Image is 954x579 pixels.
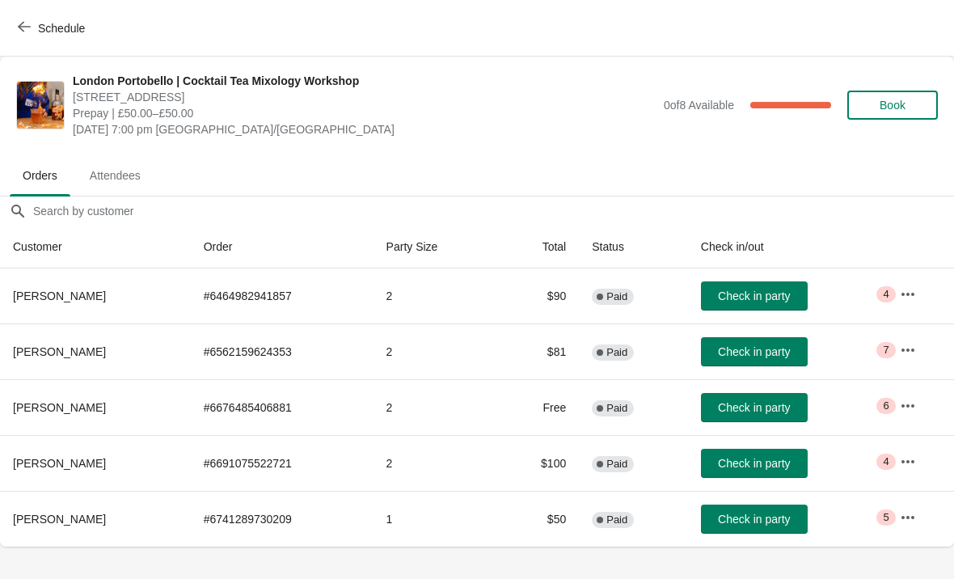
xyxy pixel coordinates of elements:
span: 0 of 8 Available [664,99,734,112]
span: Schedule [38,22,85,35]
th: Order [191,226,374,268]
button: Book [847,91,938,120]
td: 2 [374,379,497,435]
th: Status [579,226,688,268]
img: London Portobello | Cocktail Tea Mixology Workshop [17,82,64,129]
th: Check in/out [688,226,887,268]
input: Search by customer [32,197,954,226]
span: 7 [883,344,889,357]
span: Paid [606,513,627,526]
td: # 6562159624353 [191,323,374,379]
span: Check in party [718,289,790,302]
td: 1 [374,491,497,547]
span: [STREET_ADDRESS] [73,89,656,105]
th: Party Size [374,226,497,268]
td: # 6676485406881 [191,379,374,435]
td: 2 [374,435,497,491]
td: 2 [374,323,497,379]
span: [DATE] 7:00 pm [GEOGRAPHIC_DATA]/[GEOGRAPHIC_DATA] [73,121,656,137]
span: 6 [883,399,889,412]
span: Paid [606,402,627,415]
span: Check in party [718,345,790,358]
span: Paid [606,346,627,359]
td: Free [497,379,579,435]
span: Check in party [718,401,790,414]
th: Total [497,226,579,268]
span: Check in party [718,457,790,470]
td: $90 [497,268,579,323]
span: [PERSON_NAME] [13,345,106,358]
button: Schedule [8,14,98,43]
span: [PERSON_NAME] [13,401,106,414]
td: $50 [497,491,579,547]
button: Check in party [701,393,808,422]
button: Check in party [701,337,808,366]
span: Check in party [718,513,790,526]
button: Check in party [701,505,808,534]
td: 2 [374,268,497,323]
span: [PERSON_NAME] [13,289,106,302]
td: # 6691075522721 [191,435,374,491]
span: Prepay | £50.00–£50.00 [73,105,656,121]
span: [PERSON_NAME] [13,513,106,526]
td: # 6741289730209 [191,491,374,547]
button: Check in party [701,449,808,478]
span: Orders [10,161,70,190]
span: Attendees [77,161,154,190]
span: London Portobello | Cocktail Tea Mixology Workshop [73,73,656,89]
td: $81 [497,323,579,379]
span: 4 [883,288,889,301]
span: Book [880,99,905,112]
span: Paid [606,290,627,303]
button: Check in party [701,281,808,311]
span: 5 [883,511,889,524]
td: # 6464982941857 [191,268,374,323]
span: 4 [883,455,889,468]
span: [PERSON_NAME] [13,457,106,470]
span: Paid [606,458,627,471]
td: $100 [497,435,579,491]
